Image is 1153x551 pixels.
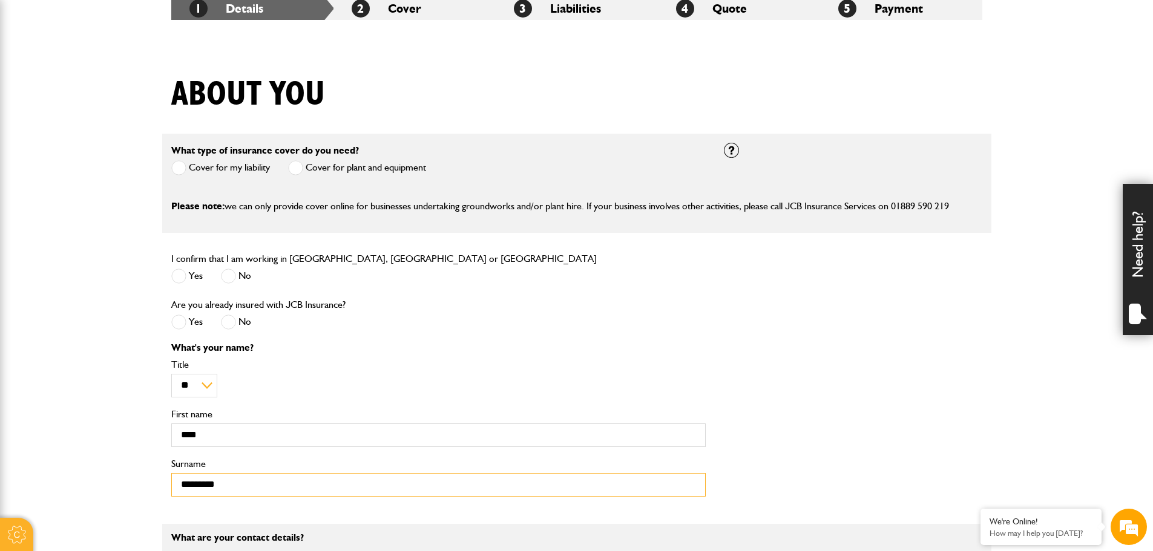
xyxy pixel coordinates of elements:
[171,254,597,264] label: I confirm that I am working in [GEOGRAPHIC_DATA], [GEOGRAPHIC_DATA] or [GEOGRAPHIC_DATA]
[171,74,325,115] h1: About you
[221,269,251,284] label: No
[171,533,706,543] p: What are your contact details?
[1123,184,1153,335] div: Need help?
[171,459,706,469] label: Surname
[288,160,426,175] label: Cover for plant and equipment
[16,183,221,210] input: Enter your phone number
[171,269,203,284] label: Yes
[16,148,221,174] input: Enter your email address
[21,67,51,84] img: d_20077148190_company_1631870298795_20077148190
[171,343,706,353] p: What's your name?
[63,68,203,83] div: Chat with us now
[171,146,359,155] label: What type of insurance cover do you need?
[990,517,1092,527] div: We're Online!
[165,373,220,389] em: Start Chat
[171,160,270,175] label: Cover for my liability
[171,200,225,212] span: Please note:
[171,300,346,310] label: Are you already insured with JCB Insurance?
[171,360,706,370] label: Title
[171,315,203,330] label: Yes
[221,315,251,330] label: No
[171,198,982,214] p: we can only provide cover online for businesses undertaking groundworks and/or plant hire. If you...
[16,219,221,362] textarea: Type your message and hit 'Enter'
[171,409,706,419] label: First name
[16,112,221,139] input: Enter your last name
[199,6,228,35] div: Minimize live chat window
[990,529,1092,538] p: How may I help you today?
